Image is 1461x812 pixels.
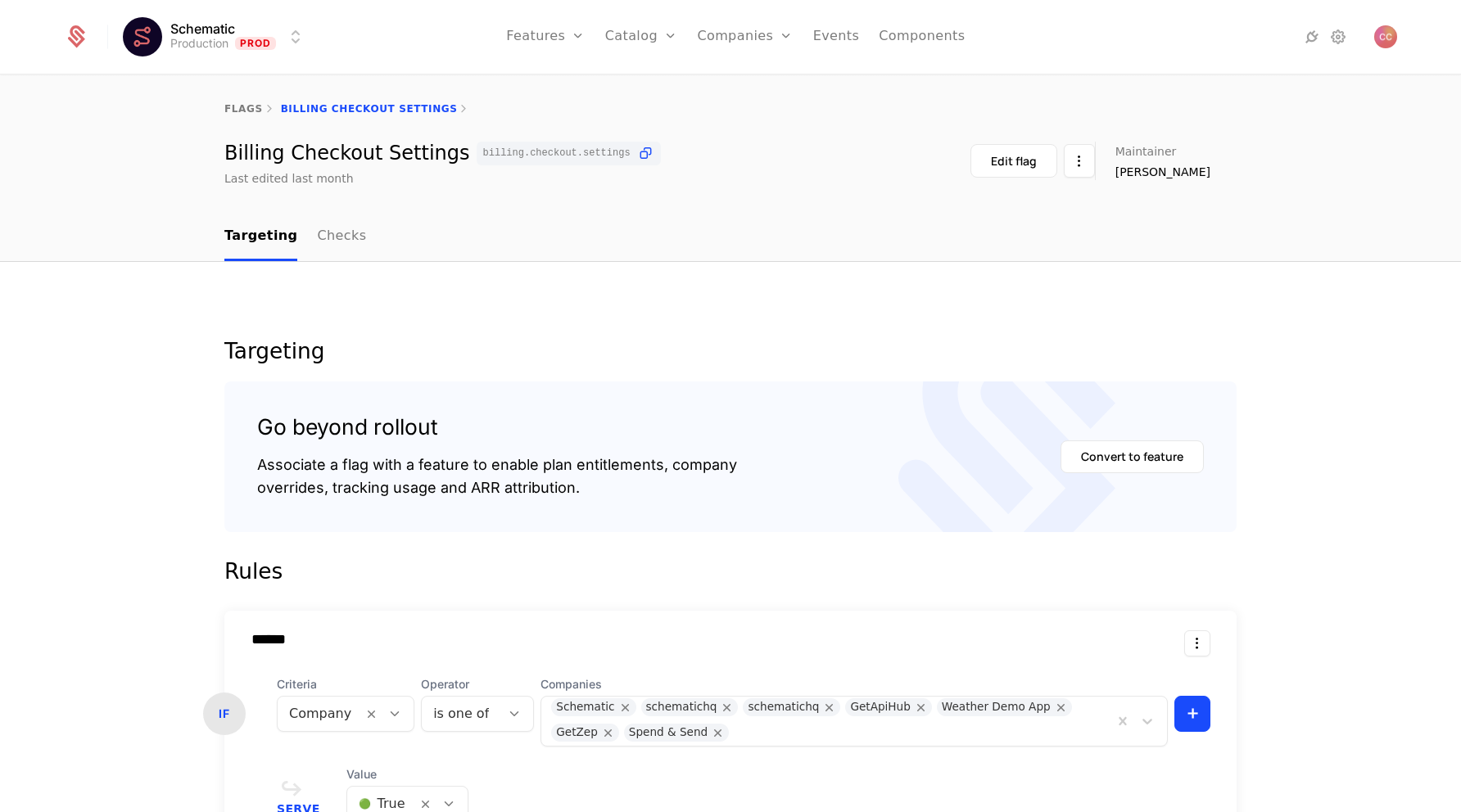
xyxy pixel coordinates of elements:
div: Production [170,35,228,52]
div: IF [203,692,246,735]
span: Schematic [170,22,235,35]
div: Remove Spend & Send [708,724,729,742]
span: billing.checkout.settings [483,148,631,158]
div: Remove GetApiHub [911,698,932,716]
div: Go beyond rollout [257,414,737,440]
button: Select action [1064,144,1095,178]
div: Last edited last month [224,170,354,187]
div: schematichq [748,698,819,716]
div: GetApiHub [850,698,910,716]
a: Settings [1328,27,1348,47]
button: Select action [1184,630,1210,656]
img: Cole Chrzan [1374,25,1397,48]
div: Schematic [556,698,614,716]
div: Billing Checkout Settings [224,142,661,165]
div: Remove schematichq [819,698,840,716]
a: Integrations [1302,27,1322,47]
div: Remove schematichq [717,698,738,716]
div: Spend & Send [629,724,708,742]
div: Targeting [224,341,1237,362]
button: Open user button [1374,25,1397,48]
button: Select environment [128,19,306,55]
div: Remove Schematic [615,698,636,716]
span: Maintainer [1115,146,1177,157]
button: Convert to feature [1061,440,1204,473]
nav: Main [224,213,1237,261]
div: Rules [224,558,1237,584]
span: Value [346,766,468,783]
a: flags [224,103,263,115]
span: Criteria [277,676,414,692]
img: Schematic [123,17,162,56]
button: Edit flag [970,144,1057,178]
span: Companies [541,676,1168,692]
button: + [1174,696,1210,732]
a: Targeting [224,213,297,261]
div: Associate a flag with a feature to enable plan entitlements, company overrides, tracking usage an... [257,453,737,499]
div: schematichq [646,698,717,716]
span: [PERSON_NAME] [1115,164,1210,180]
span: Prod [235,37,277,50]
span: Operator [421,676,534,692]
div: GetZep [556,724,598,742]
div: Remove Weather Demo App [1051,698,1072,716]
div: Remove GetZep [598,724,619,742]
div: Weather Demo App [942,698,1051,716]
div: Edit flag [991,153,1037,169]
a: Checks [317,213,366,261]
ul: Choose Sub Page [224,213,366,261]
